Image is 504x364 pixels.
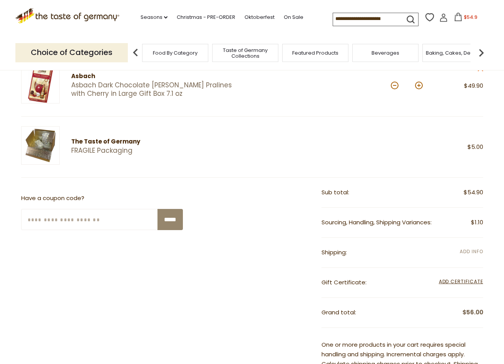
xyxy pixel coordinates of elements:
span: $54.90 [464,188,483,197]
a: Oktoberfest [244,13,275,22]
div: Asbach [71,72,239,81]
span: $49.90 [464,82,483,90]
span: Shipping: [321,248,347,256]
a: Seasons [141,13,167,22]
p: Have a coupon code? [21,194,183,203]
a: Asbach Dark Chocolate [PERSON_NAME] Pralines with Cherry in Large Gift Box 7.1 oz [71,81,239,98]
span: $5.00 [467,143,483,151]
span: Add Certificate [439,278,483,286]
button: $54.9 [449,13,482,24]
a: FRAGILE Packaging [71,147,265,155]
img: next arrow [474,45,489,60]
a: Taste of Germany Collections [214,47,276,59]
span: Add Info [460,248,483,255]
a: Food By Category [153,50,198,56]
img: Asbach Dark Chocolate Brandy Pralines with Cherry in Large Gift Box [21,65,60,104]
a: Baking, Cakes, Desserts [426,50,486,56]
span: $1.10 [471,218,483,227]
a: Christmas - PRE-ORDER [177,13,235,22]
p: Choice of Categories [15,43,128,62]
a: Featured Products [292,50,338,56]
span: $54.9 [464,14,477,20]
div: The Taste of Germany [71,137,265,147]
span: Sub total: [321,188,349,196]
span: $56.00 [462,308,483,317]
img: FRAGILE Packaging [21,126,60,165]
a: Beverages [372,50,399,56]
span: Sourcing, Handling, Shipping Variances: [321,218,432,226]
img: previous arrow [128,45,143,60]
a: On Sale [284,13,303,22]
span: Grand total: [321,308,356,316]
span: Gift Certificate: [321,278,367,286]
